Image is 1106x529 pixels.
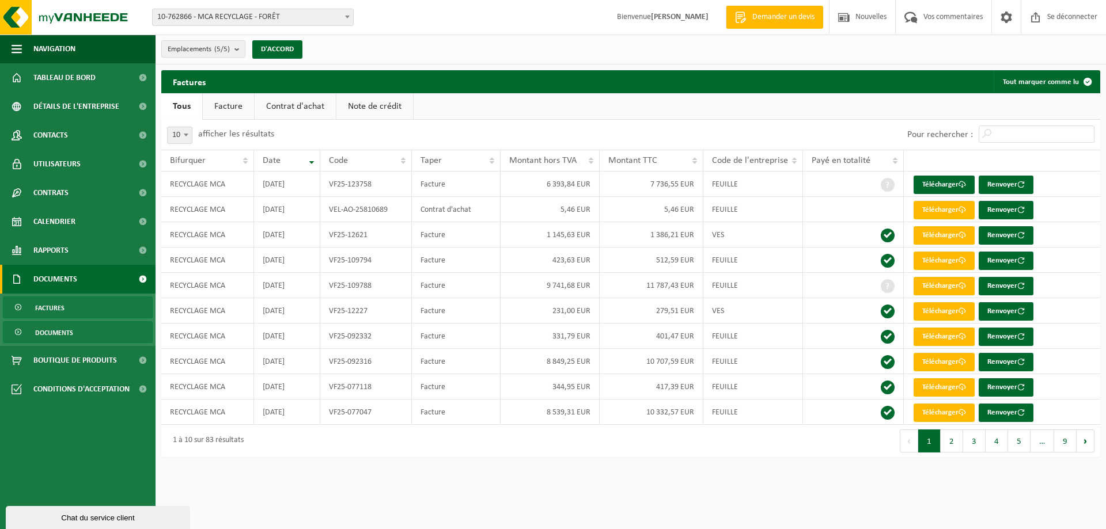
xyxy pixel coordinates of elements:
button: 4 [986,429,1008,452]
font: FEUILLE [712,180,738,189]
font: 1 145,63 EUR [547,231,590,239]
font: 8 849,25 EUR [547,357,590,366]
font: D'ACCORD [261,45,294,53]
font: Rapports [33,246,69,255]
font: [DATE] [263,357,285,366]
font: Conditions d'acceptation [33,385,130,394]
font: Nouvelles [855,13,887,21]
font: FEUILLE [712,256,738,265]
font: 10 [172,131,180,139]
button: Suivant [1077,429,1094,452]
button: Renvoyer [979,252,1033,270]
font: Bifurquer [170,156,206,165]
font: 9 741,68 EUR [547,281,590,290]
font: Contacts [33,131,68,140]
button: Tout marquer comme lu [994,70,1099,93]
font: RECYCLAGE MCA [170,408,225,417]
font: Renvoyer [987,181,1017,188]
a: Télécharger [914,252,975,270]
font: Facture [421,256,445,265]
font: [DATE] [263,281,285,290]
font: [DATE] [263,332,285,341]
button: Renvoyer [979,328,1033,346]
font: Renvoyer [987,282,1017,290]
font: 6 393,84 EUR [547,180,590,189]
font: 344,95 EUR [552,383,590,391]
button: Renvoyer [979,302,1033,321]
font: Vos commentaires [923,13,983,21]
font: 8 539,31 EUR [547,408,590,417]
font: Montant TTC [608,156,657,165]
font: 5 [1017,437,1021,446]
font: … [1039,437,1045,446]
a: Télécharger [914,302,975,321]
button: 1 [918,429,941,452]
font: VF25-109794 [329,256,372,265]
a: Télécharger [914,328,975,346]
font: Date [263,156,281,165]
button: Emplacements(5/5) [161,40,245,58]
font: VF25-123758 [329,180,372,189]
font: [DATE] [263,205,285,214]
button: Renvoyer [979,378,1033,397]
font: Calendrier [33,218,75,226]
font: Facture [421,307,445,315]
font: Factures [35,305,65,312]
font: [DATE] [263,231,285,239]
font: Contrat d'achat [421,205,471,214]
font: Demander un devis [752,13,815,21]
font: VF25-092316 [329,357,372,366]
font: VES [712,231,724,239]
a: Télécharger [914,201,975,219]
font: Renvoyer [987,383,1017,391]
font: Montant hors TVA [509,156,577,165]
font: Télécharger [922,409,959,416]
font: Tout marquer comme lu [1003,78,1079,86]
a: Documents [3,321,153,343]
font: Bienvenue [617,13,651,21]
button: Renvoyer [979,176,1033,194]
a: Télécharger [914,378,975,397]
font: Renvoyer [987,231,1017,239]
font: afficher les résultats [198,130,274,139]
font: Facture [421,281,445,290]
font: Renvoyer [987,333,1017,340]
font: Facture [421,383,445,391]
font: (5/5) [214,45,230,53]
font: Factures [173,78,206,87]
span: 10 [168,127,192,143]
font: Documents [33,275,77,284]
a: Télécharger [914,277,975,295]
a: Factures [3,296,153,318]
font: VEL-AO-25810689 [329,205,388,214]
a: Demander un devis [726,6,823,29]
font: Télécharger [922,333,959,340]
font: Renvoyer [987,307,1017,315]
font: Pour rechercher : [907,130,973,139]
font: [DATE] [263,256,285,265]
font: FEUILLE [712,332,738,341]
iframe: widget de discussion [6,504,192,529]
font: 1 [927,437,931,446]
font: RECYCLAGE MCA [170,180,225,189]
font: RECYCLAGE MCA [170,256,225,265]
font: Télécharger [922,181,959,188]
font: 10 707,59 EUR [646,357,694,366]
a: Télécharger [914,226,975,245]
font: [DATE] [263,180,285,189]
font: 512,59 EUR [656,256,694,265]
a: Télécharger [914,176,975,194]
font: Tableau de bord [33,74,96,82]
font: VF25-077118 [329,383,372,391]
font: RECYCLAGE MCA [170,205,225,214]
font: RECYCLAGE MCA [170,307,225,315]
font: Documents [35,330,73,337]
button: Renvoyer [979,353,1033,371]
font: VF25-077047 [329,408,372,417]
font: Facture [421,357,445,366]
font: RECYCLAGE MCA [170,332,225,341]
font: Contrats [33,189,69,197]
font: Renvoyer [987,358,1017,366]
button: 9 [1054,429,1077,452]
font: VF25-109788 [329,281,372,290]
